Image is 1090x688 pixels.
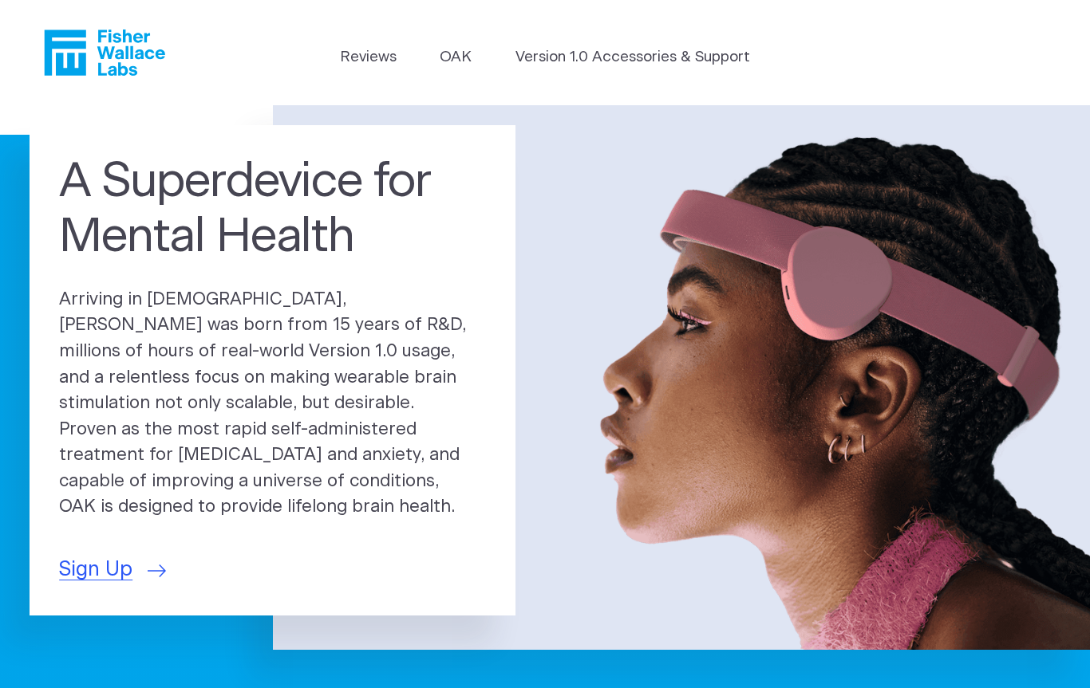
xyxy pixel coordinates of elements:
[515,46,750,69] a: Version 1.0 Accessories & Support
[59,555,166,585] a: Sign Up
[59,287,486,521] p: Arriving in [DEMOGRAPHIC_DATA], [PERSON_NAME] was born from 15 years of R&D, millions of hours of...
[340,46,397,69] a: Reviews
[440,46,472,69] a: OAK
[44,29,165,76] a: Fisher Wallace
[59,155,486,264] h1: A Superdevice for Mental Health
[59,555,132,585] span: Sign Up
